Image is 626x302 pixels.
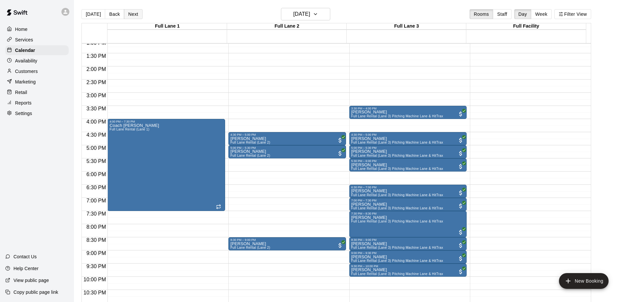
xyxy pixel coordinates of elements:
[15,36,33,43] p: Services
[457,190,464,196] span: All customers have paid
[337,150,343,157] span: All customers have paid
[85,119,108,125] span: 4:00 PM
[351,114,443,118] span: Full Lane Rental (Lane 3) Pitching Machine Lane & HitTrax
[5,66,69,76] a: Customers
[81,9,105,19] button: [DATE]
[15,89,27,96] p: Retail
[216,204,221,209] span: Recurring event
[351,212,465,215] div: 7:30 PM – 8:30 PM
[351,167,443,171] span: Full Lane Rental (Lane 3) Pitching Machine Lane & HitTrax
[351,265,465,268] div: 9:30 PM – 10:00 PM
[457,203,464,209] span: All customers have paid
[337,137,343,144] span: All customers have paid
[230,146,344,150] div: 5:00 PM – 5:30 PM
[13,289,58,295] p: Copy public page link
[85,80,108,85] span: 2:30 PM
[559,273,609,289] button: add
[293,10,310,19] h6: [DATE]
[281,8,330,20] button: [DATE]
[109,120,223,123] div: 4:00 PM – 7:30 PM
[85,132,108,138] span: 4:30 PM
[85,53,108,59] span: 1:30 PM
[351,159,465,163] div: 5:30 PM – 6:00 PM
[457,268,464,275] span: All customers have paid
[349,237,467,250] div: 8:30 PM – 9:00 PM: Tiwan Outlaw
[514,9,531,19] button: Day
[85,145,108,151] span: 5:00 PM
[107,119,225,211] div: 4:00 PM – 7:30 PM: Coach Wes
[15,47,35,54] p: Calendar
[85,158,108,164] span: 5:30 PM
[349,198,467,211] div: 7:00 PM – 7:30 PM: Keegan Killebrew
[227,23,347,30] div: Full Lane 2
[351,246,443,249] span: Full Lane Rental (Lane 3) Pitching Machine Lane & HitTrax
[351,193,443,197] span: Full Lane Rental (Lane 3) Pitching Machine Lane & HitTrax
[351,272,443,276] span: Full Lane Rental (Lane 3) Pitching Machine Lane & HitTrax
[337,242,343,249] span: All customers have paid
[230,133,344,136] div: 4:30 PM – 5:00 PM
[85,224,108,230] span: 8:00 PM
[349,132,467,145] div: 4:30 PM – 5:00 PM: Weston Tingle
[109,128,149,131] span: Full Lane Rental (Lane 1)
[5,108,69,118] a: Settings
[85,93,108,98] span: 3:00 PM
[107,23,227,30] div: Full Lane 1
[5,56,69,66] a: Availability
[351,206,443,210] span: Full Lane Rental (Lane 3) Pitching Machine Lane & HitTrax
[15,26,28,33] p: Home
[349,250,467,264] div: 9:00 PM – 9:30 PM: Connor Rodriguez
[531,9,552,19] button: Week
[13,277,49,284] p: View public page
[85,106,108,111] span: 3:30 PM
[351,107,465,110] div: 3:30 PM – 4:00 PM
[15,110,32,117] p: Settings
[5,24,69,34] a: Home
[5,45,69,55] a: Calendar
[470,9,493,19] button: Rooms
[15,100,32,106] p: Reports
[457,229,464,236] span: All customers have paid
[457,111,464,117] span: All customers have paid
[124,9,142,19] button: Next
[351,146,465,150] div: 5:00 PM – 5:30 PM
[228,145,346,158] div: 5:00 PM – 5:30 PM: Guy Selilog
[85,172,108,177] span: 6:00 PM
[5,77,69,87] a: Marketing
[85,185,108,190] span: 6:30 PM
[15,58,37,64] p: Availability
[105,9,124,19] button: Back
[15,79,36,85] p: Marketing
[351,186,465,189] div: 6:30 PM – 7:00 PM
[457,163,464,170] span: All customers have paid
[457,150,464,157] span: All customers have paid
[351,251,465,255] div: 9:00 PM – 9:30 PM
[351,220,443,223] span: Full Lane Rental (Lane 3) Pitching Machine Lane & HitTrax
[349,145,467,158] div: 5:00 PM – 5:30 PM: Weston Tingle
[351,154,443,157] span: Full Lane Rental (Lane 3) Pitching Machine Lane & HitTrax
[15,68,38,75] p: Customers
[466,23,586,30] div: Full Facility
[351,133,465,136] div: 4:30 PM – 5:00 PM
[5,35,69,45] div: Services
[351,141,443,144] span: Full Lane Rental (Lane 3) Pitching Machine Lane & HitTrax
[351,199,465,202] div: 7:00 PM – 7:30 PM
[85,237,108,243] span: 8:30 PM
[230,238,344,242] div: 8:30 PM – 9:00 PM
[351,259,443,263] span: Full Lane Rental (Lane 3) Pitching Machine Lane & HitTrax
[13,265,38,272] p: Help Center
[554,9,591,19] button: Filter View
[457,242,464,249] span: All customers have paid
[349,158,467,172] div: 5:30 PM – 6:00 PM: Colton Edgemon
[82,277,107,282] span: 10:00 PM
[5,98,69,108] a: Reports
[85,198,108,203] span: 7:00 PM
[230,246,270,249] span: Full Lane Rental (Lane 2)
[349,211,467,237] div: 7:30 PM – 8:30 PM: Gabriel Cruz
[493,9,512,19] button: Staff
[349,106,467,119] div: 3:30 PM – 4:00 PM: Cameron Saunders
[228,237,346,250] div: 8:30 PM – 9:00 PM: Jerrett Sandridge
